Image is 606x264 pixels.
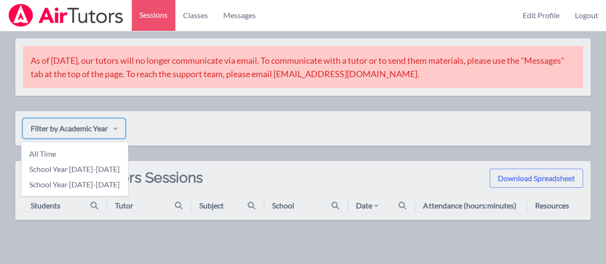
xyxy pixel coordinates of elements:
span: Messages [223,10,256,21]
a: All Time [22,146,128,161]
div: Resources [535,200,569,211]
div: Subject [199,200,224,211]
a: School Year [DATE]-[DATE] [22,161,128,177]
div: Tutor [115,200,133,211]
div: Students [31,200,60,211]
div: Date [356,200,380,211]
div: Attendance (hours:minutes) [423,200,516,211]
a: School Year [DATE]-[DATE] [22,177,128,192]
div: School [272,200,294,211]
div: As of [DATE], our tutors will no longer communicate via email. To communicate with a tutor or to ... [23,46,583,88]
button: Filter by Academic Year [23,119,125,138]
img: Airtutors Logo [8,4,124,27]
button: Download Spreadsheet [490,169,583,188]
div: Filter by Academic Year [21,142,128,196]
